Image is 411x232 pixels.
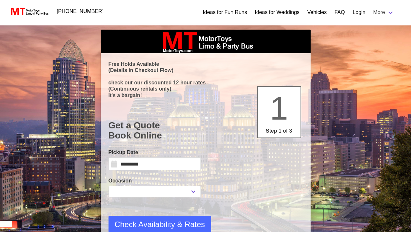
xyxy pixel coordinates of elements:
span: 1 [270,90,288,126]
img: MotorToys Logo [9,7,49,16]
a: [PHONE_NUMBER] [53,5,108,18]
a: Login [353,8,365,16]
p: (Details in Checkout Flow) [109,67,303,73]
img: box_logo_brand.jpeg [157,30,254,53]
p: (Continuous rentals only) [109,86,303,92]
p: It's a bargain! [109,92,303,98]
a: FAQ [334,8,345,16]
a: Vehicles [307,8,327,16]
p: Step 1 of 3 [260,127,298,135]
label: Pickup Date [109,149,201,156]
a: Ideas for Weddings [255,8,300,16]
h1: Get a Quote Book Online [109,120,303,141]
p: check out our discounted 12 hour rates [109,80,303,86]
a: Ideas for Fun Runs [203,8,247,16]
label: Occasion [109,177,201,185]
a: More [369,6,398,19]
span: Check Availability & Rates [115,219,205,230]
p: Free Holds Available [109,61,303,67]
